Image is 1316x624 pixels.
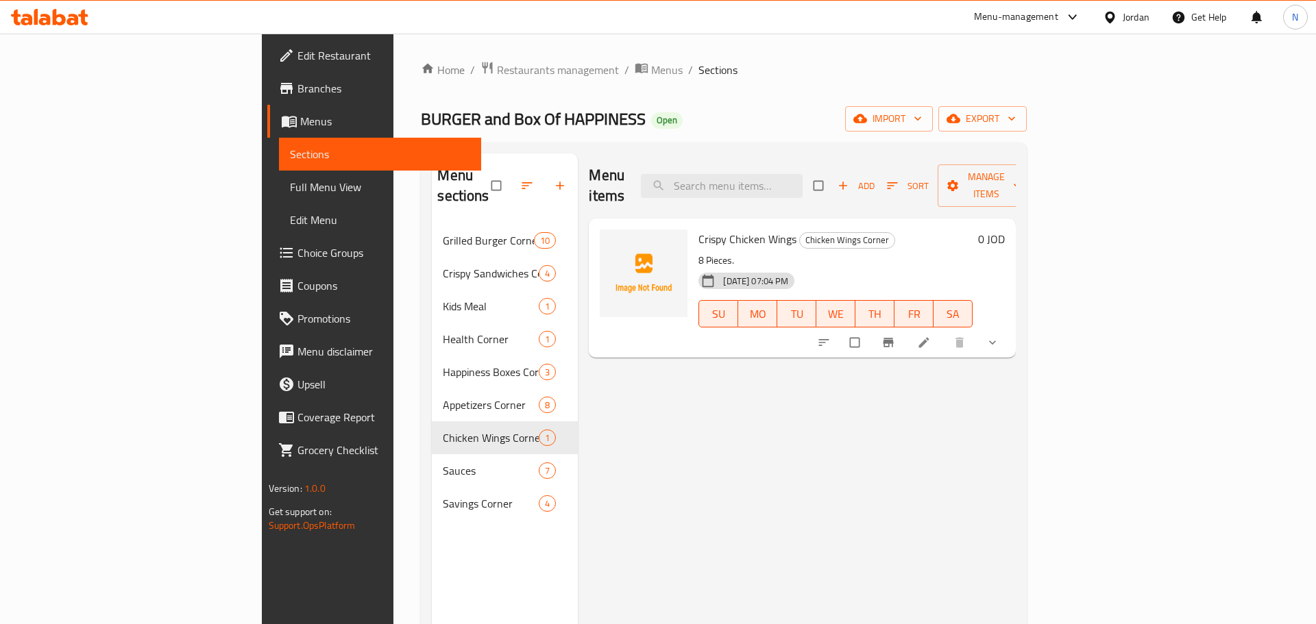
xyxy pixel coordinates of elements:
[443,298,539,314] span: Kids Meal
[624,62,629,78] li: /
[949,110,1016,127] span: export
[443,462,539,479] span: Sauces
[443,364,539,380] span: Happiness Boxes Corner
[539,366,555,379] span: 3
[497,62,619,78] span: Restaurants management
[539,331,556,347] div: items
[539,464,555,477] span: 7
[873,327,906,358] button: Branch-specific-item
[822,304,850,324] span: WE
[432,290,578,323] div: Kids Meal1
[290,212,471,228] span: Edit Menu
[855,300,894,327] button: TH
[267,335,482,368] a: Menu disclaimer
[300,113,471,129] span: Menus
[443,495,539,512] span: Savings Corner
[432,224,578,257] div: Grilled Burger Corner10
[539,397,556,413] div: items
[688,62,693,78] li: /
[290,146,471,162] span: Sections
[297,442,471,458] span: Grocery Checklist
[805,173,834,199] span: Select section
[432,487,578,520] div: Savings Corner4
[651,112,683,129] div: Open
[432,257,578,290] div: Crispy Sandwiches Corner4
[432,323,578,355] div: Health Corner1
[443,429,539,446] span: Chicken Wings Corner
[1292,10,1298,25] span: N
[421,61,1027,79] nav: breadcrumb
[777,300,816,327] button: TU
[856,110,922,127] span: import
[304,479,326,497] span: 1.0.0
[297,80,471,97] span: Branches
[297,409,471,425] span: Coverage Report
[887,178,929,194] span: Sort
[894,300,934,327] button: FR
[421,103,646,134] span: BURGER and Box Of HAPPINESS
[534,232,556,249] div: items
[279,203,482,236] a: Edit Menu
[986,336,999,349] svg: Show Choices
[539,333,555,346] span: 1
[838,178,875,194] span: Add
[297,47,471,64] span: Edit Restaurant
[738,300,777,327] button: MO
[483,173,512,199] span: Select all sections
[600,229,687,317] img: Crispy Chicken Wings
[279,171,482,203] a: Full Menu View
[539,364,556,380] div: items
[945,327,977,358] button: delete
[834,175,878,197] span: Add item
[589,165,624,206] h2: Menu items
[443,265,539,282] span: Crispy Sandwiches Corner
[651,62,683,78] span: Menus
[443,331,539,347] span: Health Corner
[816,300,855,327] button: WE
[900,304,928,324] span: FR
[977,327,1010,358] button: show more
[718,275,794,288] span: [DATE] 07:04 PM
[949,169,1024,203] span: Manage items
[480,61,619,79] a: Restaurants management
[861,304,889,324] span: TH
[297,277,471,294] span: Coupons
[1123,10,1149,25] div: Jordan
[269,479,302,497] span: Version:
[539,497,555,510] span: 4
[539,300,555,313] span: 1
[267,269,482,302] a: Coupons
[267,72,482,105] a: Branches
[938,106,1027,132] button: export
[878,175,938,197] span: Sort items
[279,138,482,171] a: Sections
[267,434,482,466] a: Grocery Checklist
[698,229,796,249] span: Crispy Chicken Wings
[297,310,471,327] span: Promotions
[432,355,578,388] div: Happiness Boxes Corner3
[267,105,482,138] a: Menus
[974,9,1058,25] div: Menu-management
[297,343,471,360] span: Menu disclaimer
[698,252,973,269] p: 8 Pieces.
[744,304,772,324] span: MO
[432,219,578,525] nav: Menu sections
[809,327,842,358] button: sort-choices
[539,432,555,445] span: 1
[269,503,332,521] span: Get support on:
[432,454,578,487] div: Sauces7
[267,302,482,335] a: Promotions
[698,300,738,327] button: SU
[783,304,811,324] span: TU
[290,179,471,195] span: Full Menu View
[297,376,471,392] span: Upsell
[539,265,556,282] div: items
[635,61,683,79] a: Menus
[443,232,534,249] div: Grilled Burger Corner
[267,236,482,269] a: Choice Groups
